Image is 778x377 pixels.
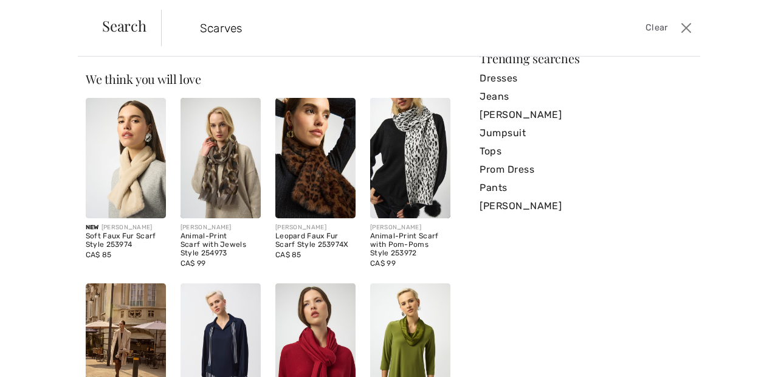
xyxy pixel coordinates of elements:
a: [PERSON_NAME] [480,106,692,124]
div: [PERSON_NAME] [86,223,166,232]
span: Clear [645,21,668,35]
a: Jumpsuit [480,124,692,142]
span: CA$ 85 [86,251,112,259]
a: Dresses [480,69,692,88]
div: Leopard Faux Fur Scarf Style 253974X [275,232,356,249]
img: Animal-Print Scarf with Jewels Style 254973. Beige/Black [181,98,261,218]
img: Animal-Print Scarf with Pom-Poms Style 253972. Winter white/black [370,98,450,218]
div: Animal-Print Scarf with Jewels Style 254973 [181,232,261,257]
a: [PERSON_NAME] [480,197,692,215]
div: Soft Faux Fur Scarf Style 253974 [86,232,166,249]
div: [PERSON_NAME] [181,223,261,232]
div: [PERSON_NAME] [275,223,356,232]
img: Soft Faux Fur Scarf Style 253974. Almond [86,98,166,218]
button: Close [677,18,695,38]
a: Prom Dress [480,161,692,179]
span: CA$ 85 [275,251,301,259]
span: We think you will love [86,71,201,87]
a: Jeans [480,88,692,106]
a: Pants [480,179,692,197]
img: Leopard Faux Fur Scarf Style 253974X. Beige/Black [275,98,356,218]
div: [PERSON_NAME] [370,223,450,232]
span: Chat [26,9,51,19]
input: TYPE TO SEARCH [191,10,556,46]
div: Animal-Print Scarf with Pom-Poms Style 253972 [370,232,450,257]
span: New [86,224,99,231]
a: Tops [480,142,692,161]
span: Search [102,18,146,33]
span: CA$ 99 [370,259,396,268]
div: Trending searches [480,52,692,64]
span: CA$ 99 [181,259,206,268]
